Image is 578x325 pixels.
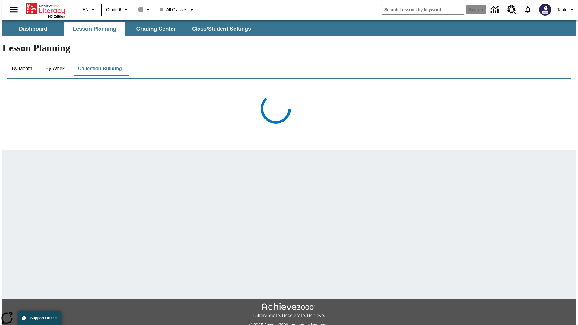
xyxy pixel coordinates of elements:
[18,311,61,325] button: Support Offline
[48,15,65,18] span: NJ Edition
[104,4,132,15] button: Grade: Grade 6, Select a grade
[192,26,251,32] span: Class/Student Settings
[381,5,465,14] input: search field
[160,7,187,13] span: All Classes
[253,303,325,318] img: Achieve3000 Differentiate Accelerate Achieve
[504,2,520,18] a: Resource Center, Will open in new tab
[555,4,578,15] button: Profile/Settings
[520,2,536,17] a: Notifications
[30,316,57,320] span: Support Offline
[7,61,37,76] button: By Month
[158,4,198,15] button: Class: All Classes, Select your class
[536,2,555,17] button: Select a new avatar
[40,61,70,76] button: By Week
[187,22,256,36] button: Class/Student Settings
[73,61,127,76] button: Collection Building
[539,4,551,16] img: Avatar
[5,1,23,19] button: Open side menu
[26,2,65,18] div: Home
[487,2,504,18] a: Data Center
[26,3,65,15] a: Home
[2,20,576,36] div: SubNavbar
[83,7,89,13] span: EN
[64,22,125,36] button: Lesson Planning
[126,22,186,36] button: Grading Center
[2,22,256,36] div: SubNavbar
[557,7,567,13] span: Tauto
[80,4,99,15] button: Language: EN, Select a language
[2,42,576,54] h1: Lesson Planning
[106,7,121,13] span: Grade 6
[73,26,116,32] span: Lesson Planning
[19,26,47,32] span: Dashboard
[136,26,176,32] span: Grading Center
[3,22,63,36] button: Dashboard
